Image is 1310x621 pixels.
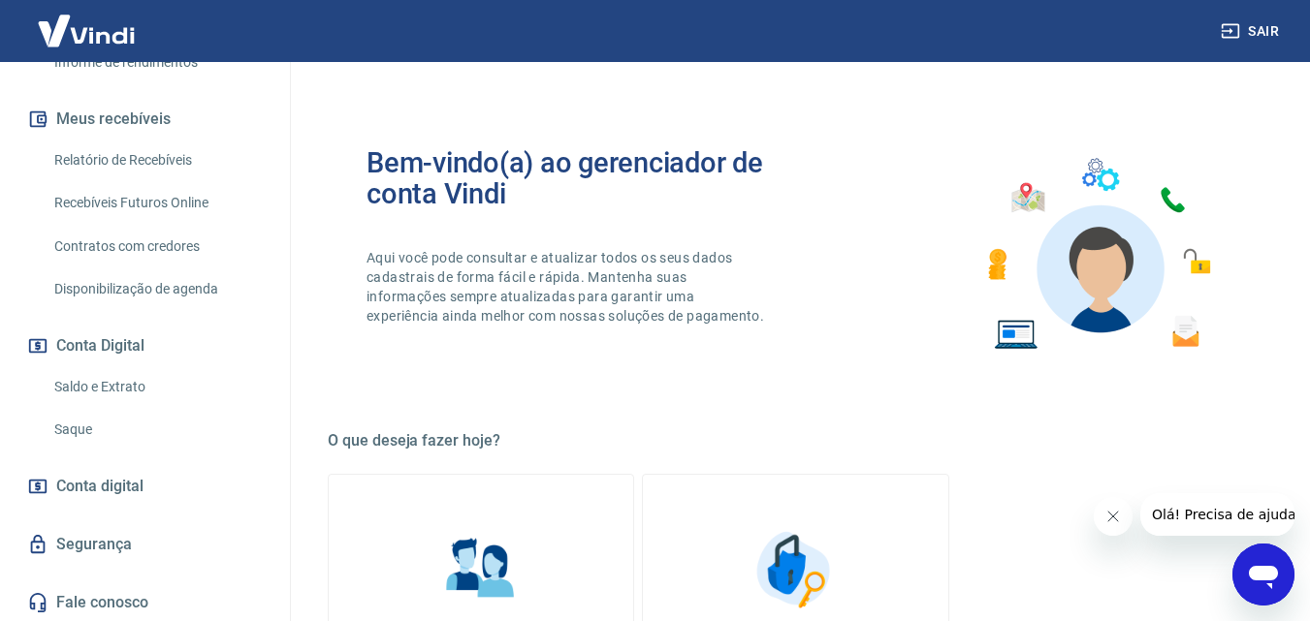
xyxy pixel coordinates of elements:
button: Meus recebíveis [23,98,267,140]
a: Contratos com credores [47,227,267,266]
img: Informações pessoais [432,521,529,618]
a: Informe de rendimentos [47,43,267,82]
iframe: Fechar mensagem [1094,497,1133,536]
span: Conta digital [56,473,144,500]
a: Saque [47,410,267,450]
iframe: Botão para abrir a janela de mensagens [1232,543,1294,605]
img: Segurança [747,521,844,618]
button: Conta Digital [23,325,267,367]
a: Disponibilização de agenda [47,269,267,309]
img: Vindi [23,1,149,60]
a: Saldo e Extrato [47,367,267,407]
p: Aqui você pode consultar e atualizar todos os seus dados cadastrais de forma fácil e rápida. Mant... [367,248,768,326]
a: Relatório de Recebíveis [47,140,267,180]
iframe: Mensagem da empresa [1140,493,1294,536]
h5: O que deseja fazer hoje? [328,431,1263,450]
span: Olá! Precisa de ajuda? [12,14,163,29]
a: Segurança [23,523,267,566]
a: Recebíveis Futuros Online [47,183,267,223]
img: Imagem de um avatar masculino com diversos icones exemplificando as funcionalidades do gerenciado... [971,147,1225,361]
h2: Bem-vindo(a) ao gerenciador de conta Vindi [367,147,796,209]
a: Conta digital [23,465,267,508]
button: Sair [1217,14,1287,49]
